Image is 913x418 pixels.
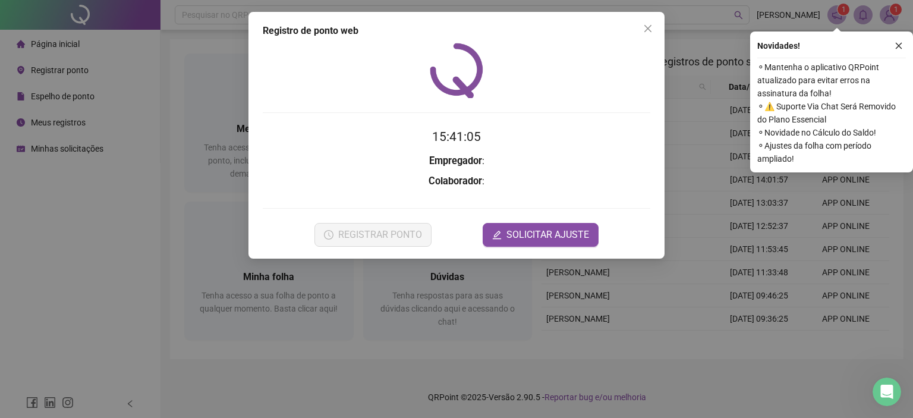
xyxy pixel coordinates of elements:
button: REGISTRAR PONTO [314,223,432,247]
span: SOLICITAR AJUSTE [506,228,589,242]
span: ⚬ Novidade no Cálculo do Saldo! [757,126,906,139]
button: editSOLICITAR AJUSTE [483,223,599,247]
img: QRPoint [430,43,483,98]
span: Novidades ! [757,39,800,52]
span: edit [492,230,502,240]
strong: Empregador [429,155,482,166]
h3: : [263,153,650,169]
button: Close [638,19,657,38]
iframe: Intercom live chat [873,378,901,406]
span: close [643,24,653,33]
h3: : [263,174,650,189]
time: 15:41:05 [432,130,481,144]
div: Registro de ponto web [263,24,650,38]
span: ⚬ Mantenha o aplicativo QRPoint atualizado para evitar erros na assinatura da folha! [757,61,906,100]
span: close [895,42,903,50]
strong: Colaborador [429,175,482,187]
span: ⚬ Ajustes da folha com período ampliado! [757,139,906,165]
span: ⚬ ⚠️ Suporte Via Chat Será Removido do Plano Essencial [757,100,906,126]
